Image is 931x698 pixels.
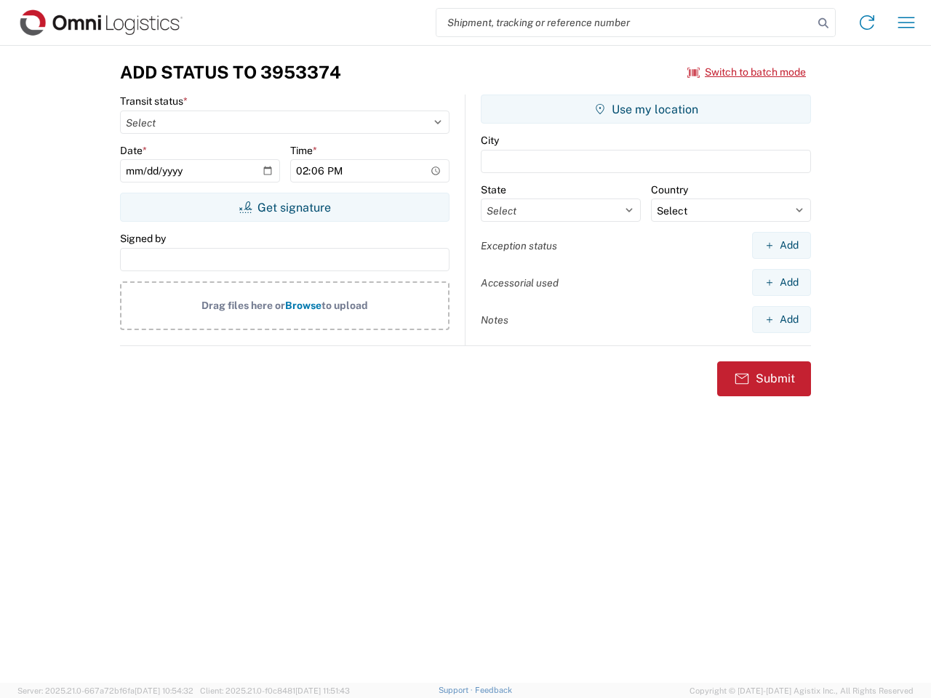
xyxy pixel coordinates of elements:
[690,684,914,697] span: Copyright © [DATE]-[DATE] Agistix Inc., All Rights Reserved
[481,313,508,326] label: Notes
[481,183,506,196] label: State
[120,95,188,108] label: Transit status
[687,60,806,84] button: Switch to batch mode
[481,95,811,124] button: Use my location
[752,232,811,259] button: Add
[120,232,166,245] label: Signed by
[17,686,193,695] span: Server: 2025.21.0-667a72bf6fa
[321,300,368,311] span: to upload
[475,686,512,694] a: Feedback
[717,361,811,396] button: Submit
[285,300,321,311] span: Browse
[295,686,350,695] span: [DATE] 11:51:43
[201,300,285,311] span: Drag files here or
[120,193,449,222] button: Get signature
[439,686,475,694] a: Support
[752,306,811,333] button: Add
[436,9,813,36] input: Shipment, tracking or reference number
[290,144,317,157] label: Time
[120,62,341,83] h3: Add Status to 3953374
[481,276,559,289] label: Accessorial used
[481,239,557,252] label: Exception status
[752,269,811,296] button: Add
[200,686,350,695] span: Client: 2025.21.0-f0c8481
[651,183,688,196] label: Country
[481,134,499,147] label: City
[135,686,193,695] span: [DATE] 10:54:32
[120,144,147,157] label: Date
